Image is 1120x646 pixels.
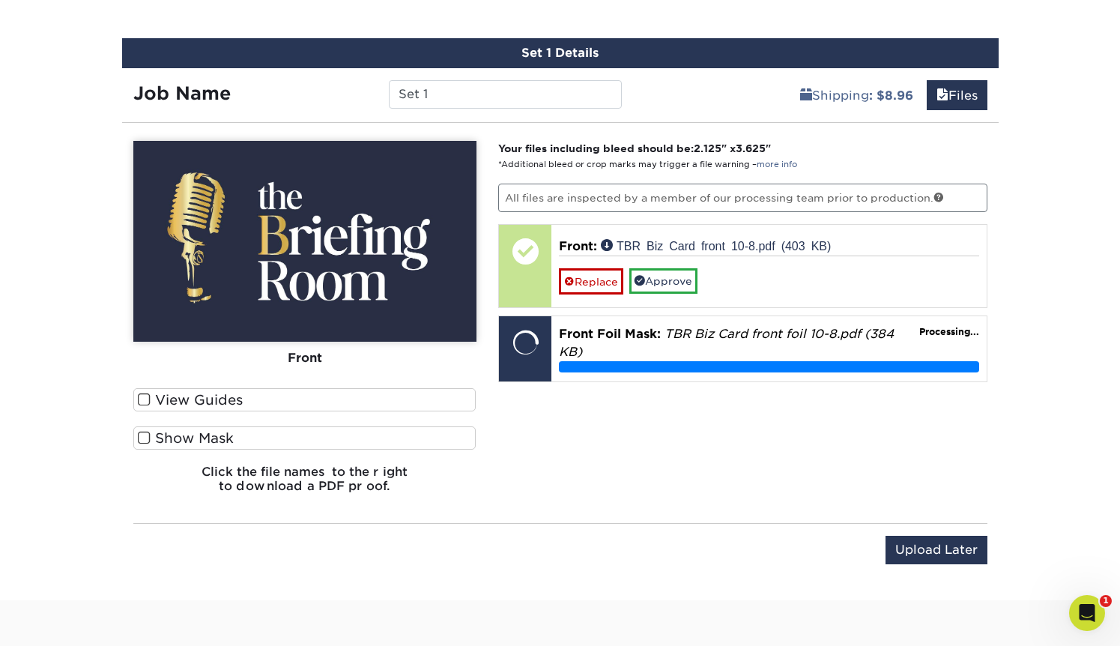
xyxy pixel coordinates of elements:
[1100,595,1112,607] span: 1
[498,142,771,154] strong: Your files including bleed should be: " x "
[559,239,597,253] span: Front:
[757,160,797,169] a: more info
[927,80,987,110] a: Files
[800,88,812,103] span: shipping
[498,184,987,212] p: All files are inspected by a member of our processing team prior to production.
[498,160,797,169] small: *Additional bleed or crop marks may trigger a file warning –
[629,268,697,294] a: Approve
[559,327,894,359] em: TBR Biz Card front foil 10-8.pdf (384 KB)
[601,239,831,251] a: TBR Biz Card front 10-8.pdf (403 KB)
[736,142,766,154] span: 3.625
[1069,595,1105,631] iframe: Intercom live chat
[133,342,476,375] div: Front
[133,426,476,450] label: Show Mask
[790,80,923,110] a: Shipping: $8.96
[869,88,913,103] b: : $8.96
[133,388,476,411] label: View Guides
[133,82,231,104] strong: Job Name
[936,88,948,103] span: files
[122,38,999,68] div: Set 1 Details
[559,268,623,295] a: Replace
[559,327,661,341] span: Front Foil Mask:
[886,536,987,564] input: Upload Later
[389,80,622,109] input: Enter a job name
[694,142,721,154] span: 2.125
[133,465,476,505] h6: Click the file names to the right to download a PDF proof.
